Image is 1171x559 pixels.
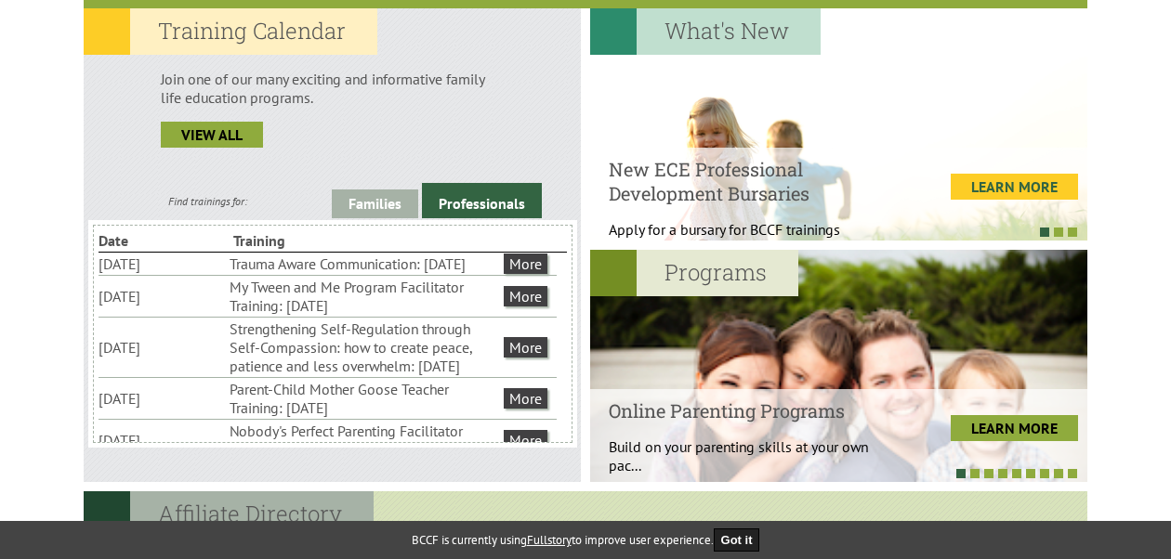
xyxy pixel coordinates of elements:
[99,285,226,307] li: [DATE]
[230,253,500,275] li: Trauma Aware Communication: [DATE]
[609,220,887,257] p: Apply for a bursary for BCCF trainings West...
[590,8,821,55] h2: What's New
[99,336,226,358] li: [DATE]
[84,194,332,208] div: Find trainings for:
[161,122,263,148] a: view all
[609,398,887,422] h4: Online Parenting Programs
[84,491,374,538] h2: Affiliate Directory
[504,430,547,450] a: More
[99,253,226,275] li: [DATE]
[230,318,500,377] li: Strengthening Self-Regulation through Self-Compassion: how to create peace, patience and less ove...
[99,429,226,451] li: [DATE]
[504,286,547,306] a: More
[714,528,760,552] button: Got it
[99,229,230,252] li: Date
[422,183,542,218] a: Professionals
[504,337,547,357] a: More
[504,253,547,274] a: More
[230,276,500,317] li: My Tween and Me Program Facilitator Training: [DATE]
[609,157,887,205] h4: New ECE Professional Development Bursaries
[527,532,572,548] a: Fullstory
[230,378,500,419] li: Parent-Child Mother Goose Teacher Training: [DATE]
[504,388,547,409] a: More
[233,229,364,252] li: Training
[609,437,887,474] p: Build on your parenting skills at your own pac...
[84,8,377,55] h2: Training Calendar
[951,415,1078,441] a: LEARN MORE
[590,250,798,296] h2: Programs
[161,70,504,107] p: Join one of our many exciting and informative family life education programs.
[951,174,1078,200] a: LEARN MORE
[99,387,226,409] li: [DATE]
[230,420,500,461] li: Nobody's Perfect Parenting Facilitator Training: [DATE]
[332,189,418,218] a: Families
